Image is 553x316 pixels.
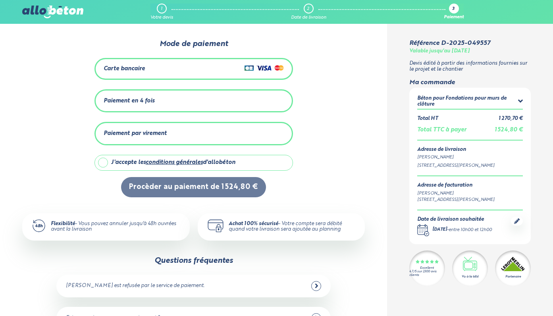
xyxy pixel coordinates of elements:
p: Devis édité à partir des informations fournies sur le projet et le chantier [409,61,531,72]
a: 1 Votre devis [150,4,173,20]
div: Vu à la télé [462,274,478,279]
div: Paiement par virement [104,130,167,137]
div: Référence D-2025-049557 [409,40,490,47]
summary: Béton pour Fondations pour murs de clôture [417,96,523,109]
div: Date de livraison souhaitée [417,217,492,223]
iframe: Help widget launcher [482,285,544,307]
div: Excellent [420,266,434,270]
div: Votre devis [150,15,173,20]
div: Béton pour Fondations pour murs de clôture [417,96,518,107]
div: 3 [452,7,455,12]
img: allobéton [22,6,83,18]
div: Paiement [444,15,464,20]
div: [PERSON_NAME] [417,154,523,161]
div: [STREET_ADDRESS][PERSON_NAME] [417,197,495,203]
div: - Votre compte sera débité quand votre livraison sera ajoutée au planning [229,221,356,233]
div: Partenaire [505,274,521,279]
img: Cartes de crédit [245,63,284,73]
strong: Achat 100% sécurisé [229,221,278,226]
div: Questions fréquentes [154,256,233,265]
button: Procèder au paiement de 1 524,80 € [121,177,266,197]
div: Adresse de facturation [417,183,495,189]
a: 3 Paiement [444,4,464,20]
div: [DATE] [432,227,447,233]
div: 1 [161,6,162,12]
div: Valable jusqu'au [DATE] [409,48,470,54]
div: Mode de paiement [91,40,296,48]
div: - Vous pouvez annuler jusqu'à 48h ouvrées avant la livraison [51,221,180,233]
div: Ma commande [409,79,531,86]
a: conditions générales [146,160,203,165]
div: [PERSON_NAME] [417,190,495,197]
div: entre 10h00 et 12h00 [449,227,492,233]
div: [PERSON_NAME] est refusée par le service de paiement. [66,283,204,289]
div: Carte bancaire [104,66,145,72]
div: Total TTC à payer [417,127,466,133]
div: 1 270,70 € [499,116,523,122]
div: Total HT [417,116,438,122]
span: 1 524,80 € [495,127,523,133]
div: J'accepte les d'allobéton [111,159,235,166]
div: 4.7/5 sur 2300 avis clients [409,270,445,277]
div: 2 [307,6,309,12]
div: Date de livraison [291,15,326,20]
div: [STREET_ADDRESS][PERSON_NAME] [417,162,523,169]
strong: Flexibilité [51,221,75,226]
div: Paiement en 4 fois [104,98,154,104]
div: Adresse de livraison [417,147,523,153]
div: - [432,227,492,233]
a: 2 Date de livraison [291,4,326,20]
